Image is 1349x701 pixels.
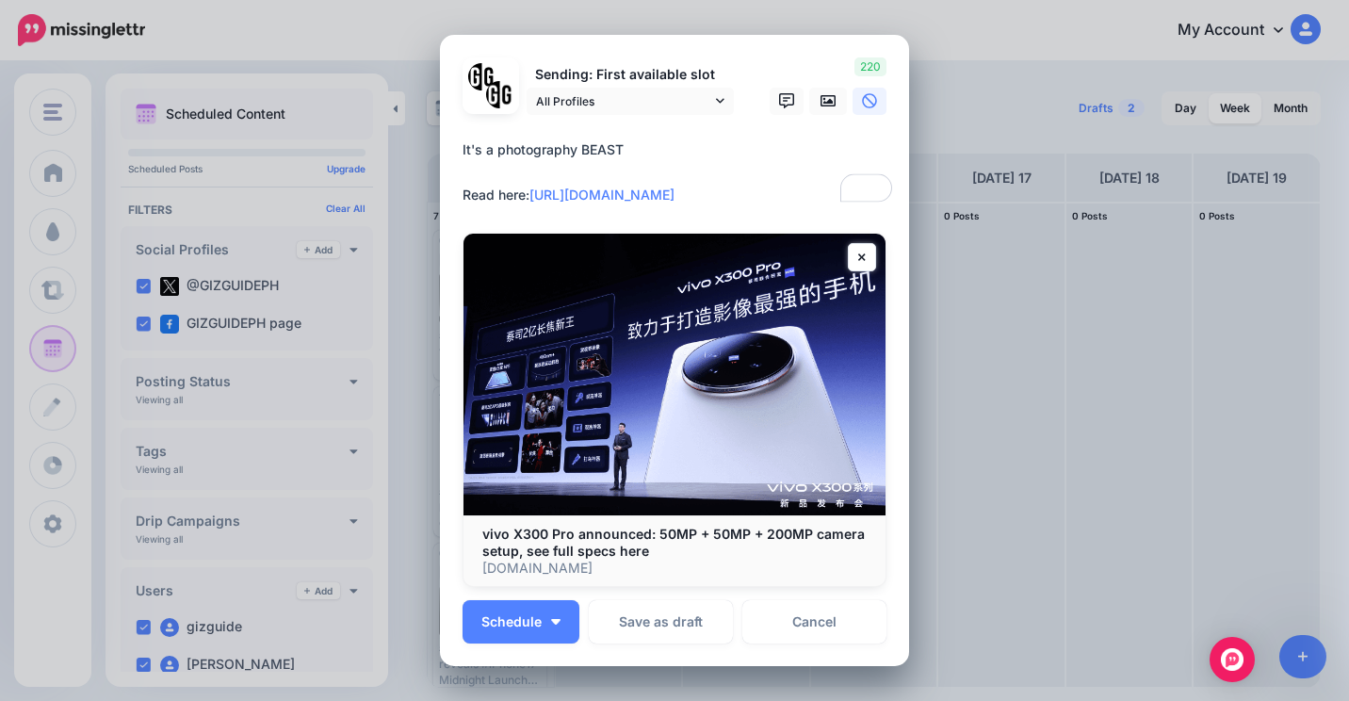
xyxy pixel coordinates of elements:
button: Schedule [463,600,579,644]
img: 353459792_649996473822713_4483302954317148903_n-bsa138318.png [468,63,496,90]
p: [DOMAIN_NAME] [482,560,867,577]
button: Save as draft [589,600,733,644]
img: JT5sWCfR-79925.png [486,81,513,108]
span: Schedule [481,615,542,628]
div: Open Intercom Messenger [1210,637,1255,682]
a: Cancel [742,600,886,644]
p: Sending: First available slot [527,64,734,86]
b: vivo X300 Pro announced: 50MP + 50MP + 200MP camera setup, see full specs here [482,526,865,559]
span: 220 [854,57,886,76]
div: It's a photography BEAST Read here: [463,139,896,206]
textarea: To enrich screen reader interactions, please activate Accessibility in Grammarly extension settings [463,139,896,206]
img: vivo X300 Pro announced: 50MP + 50MP + 200MP camera setup, see full specs here [463,234,886,515]
span: All Profiles [536,91,711,111]
img: arrow-down-white.png [551,619,561,625]
a: All Profiles [527,88,734,115]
